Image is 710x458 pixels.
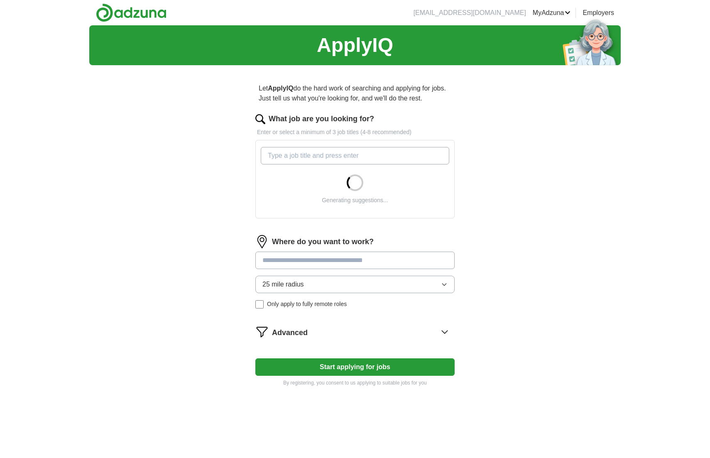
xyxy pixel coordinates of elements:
img: location.png [255,235,269,248]
h1: ApplyIQ [317,30,393,60]
img: Adzuna logo [96,3,166,22]
img: search.png [255,114,265,124]
span: 25 mile radius [262,279,304,289]
strong: ApplyIQ [268,85,293,92]
span: Advanced [272,327,308,338]
p: Enter or select a minimum of 3 job titles (4-8 recommended) [255,128,455,137]
p: By registering, you consent to us applying to suitable jobs for you [255,379,455,387]
input: Only apply to fully remote roles [255,300,264,309]
label: What job are you looking for? [269,113,374,125]
a: Employers [583,8,614,18]
a: MyAdzuna [533,8,571,18]
button: Start applying for jobs [255,358,455,376]
button: 25 mile radius [255,276,455,293]
img: filter [255,325,269,338]
label: Where do you want to work? [272,236,374,247]
p: Let do the hard work of searching and applying for jobs. Just tell us what you're looking for, an... [255,80,455,107]
span: Only apply to fully remote roles [267,300,347,309]
input: Type a job title and press enter [261,147,449,164]
div: Generating suggestions... [322,196,388,205]
li: [EMAIL_ADDRESS][DOMAIN_NAME] [414,8,526,18]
